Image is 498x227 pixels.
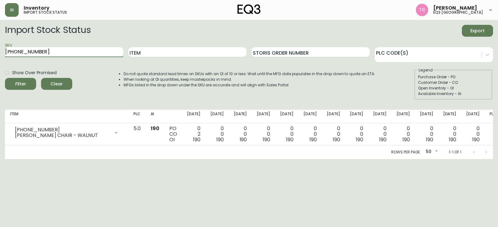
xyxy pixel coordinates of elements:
[462,25,493,37] button: Export
[15,133,110,138] div: [PERSON_NAME] CHAIR - WALNUT
[309,136,317,143] span: 190
[124,71,375,77] li: Do not quote standard lead times on SKUs with an OI of 10 or less. Wait until the MFG date popula...
[182,110,205,123] th: [DATE]
[10,126,124,139] div: [PHONE_NUMBER][PERSON_NAME] CHAIR - WALNUT
[24,6,49,11] span: Inventory
[146,110,164,123] th: AI
[286,136,294,143] span: 190
[461,110,485,123] th: [DATE]
[392,110,415,123] th: [DATE]
[237,4,261,14] img: logo
[418,91,489,97] div: Available Inventory - AI
[210,126,224,143] div: 0 0
[187,126,200,143] div: 0 2
[151,125,159,132] span: 190
[345,110,368,123] th: [DATE]
[169,136,175,143] span: OI
[322,110,345,123] th: [DATE]
[46,80,67,88] span: Clear
[234,126,247,143] div: 0 0
[303,126,317,143] div: 0 0
[449,149,461,155] p: 1-1 of 1
[418,74,489,80] div: Purchase Order - PO
[418,85,489,91] div: Open Inventory - OI
[298,110,322,123] th: [DATE]
[240,136,247,143] span: 190
[205,110,229,123] th: [DATE]
[423,147,439,157] div: 50
[402,136,410,143] span: 190
[350,126,363,143] div: 0 0
[368,110,392,123] th: [DATE]
[420,126,433,143] div: 0 0
[12,70,57,76] span: Show Over Promised
[41,78,72,90] button: Clear
[391,149,421,155] p: Rows per page:
[433,11,483,14] h5: eq3 [GEOGRAPHIC_DATA]
[15,80,26,88] div: Filter
[15,127,110,133] div: [PHONE_NUMBER]
[275,110,298,123] th: [DATE]
[129,110,146,123] th: PLC
[252,110,275,123] th: [DATE]
[124,82,375,88] li: MFGs listed in the drop down under the SKU are accurate and will align with Sales Portal.
[443,126,457,143] div: 0 0
[415,110,438,123] th: [DATE]
[263,136,270,143] span: 190
[333,136,340,143] span: 190
[356,136,363,143] span: 190
[169,126,177,143] div: PO CO
[449,136,456,143] span: 190
[397,126,410,143] div: 0 0
[124,77,375,82] li: When looking at OI quantities, keep masterpacks in mind.
[327,126,340,143] div: 0 0
[438,110,462,123] th: [DATE]
[229,110,252,123] th: [DATE]
[418,67,433,73] legend: Legend
[426,136,433,143] span: 190
[24,11,67,14] h5: import stock status
[472,136,480,143] span: 190
[379,136,387,143] span: 190
[129,123,146,145] td: 5.0
[418,80,489,85] div: Customer Order - CO
[5,110,129,123] th: Item
[5,78,36,90] button: Filter
[5,25,91,37] h2: Import Stock Status
[466,126,480,143] div: 0 0
[216,136,224,143] span: 190
[416,4,428,16] img: 214b9049a7c64896e5c13e8f38ff7a87
[373,126,387,143] div: 0 0
[280,126,294,143] div: 0 0
[467,27,488,35] span: Export
[193,136,200,143] span: 190
[433,6,477,11] span: [PERSON_NAME]
[257,126,270,143] div: 0 0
